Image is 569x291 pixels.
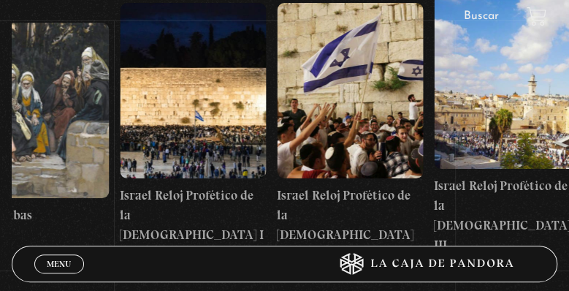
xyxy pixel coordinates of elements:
[47,260,71,268] span: Menu
[120,186,266,245] h4: Israel Reloj Profético de la [DEMOGRAPHIC_DATA] I
[464,10,499,22] a: Buscar
[277,186,423,245] h4: Israel Reloj Profético de la [DEMOGRAPHIC_DATA]
[527,7,546,26] a: View your shopping cart
[42,272,76,282] span: Cerrar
